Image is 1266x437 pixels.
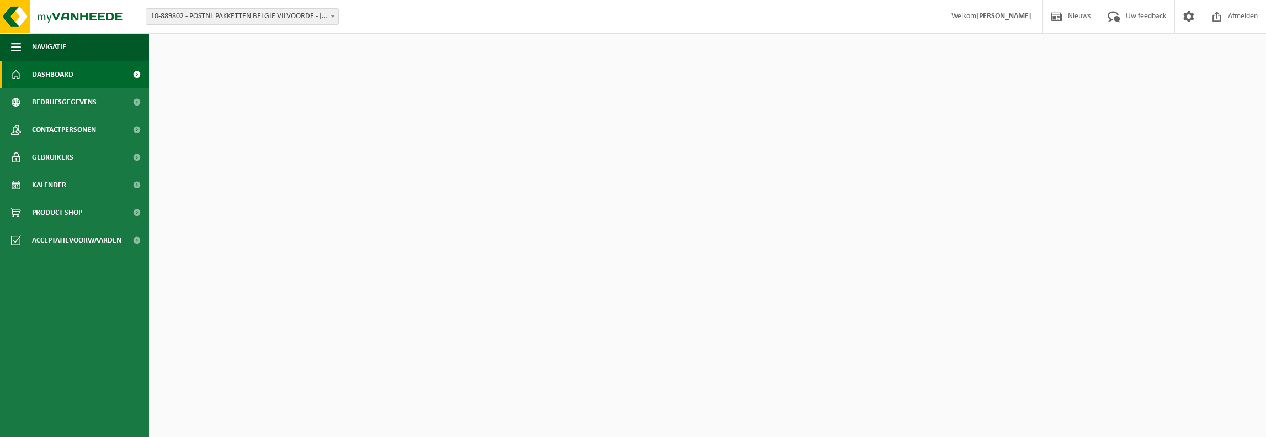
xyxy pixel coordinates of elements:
span: 10-889802 - POSTNL PAKKETTEN BELGIE VILVOORDE - VILVOORDE [146,9,338,24]
span: Dashboard [32,61,73,88]
span: Product Shop [32,199,82,227]
span: Contactpersonen [32,116,96,144]
span: Acceptatievoorwaarden [32,227,121,254]
span: Kalender [32,171,66,199]
strong: [PERSON_NAME] [976,12,1031,20]
span: 10-889802 - POSTNL PAKKETTEN BELGIE VILVOORDE - VILVOORDE [146,8,339,25]
span: Bedrijfsgegevens [32,88,97,116]
span: Navigatie [32,33,66,61]
span: Gebruikers [32,144,73,171]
